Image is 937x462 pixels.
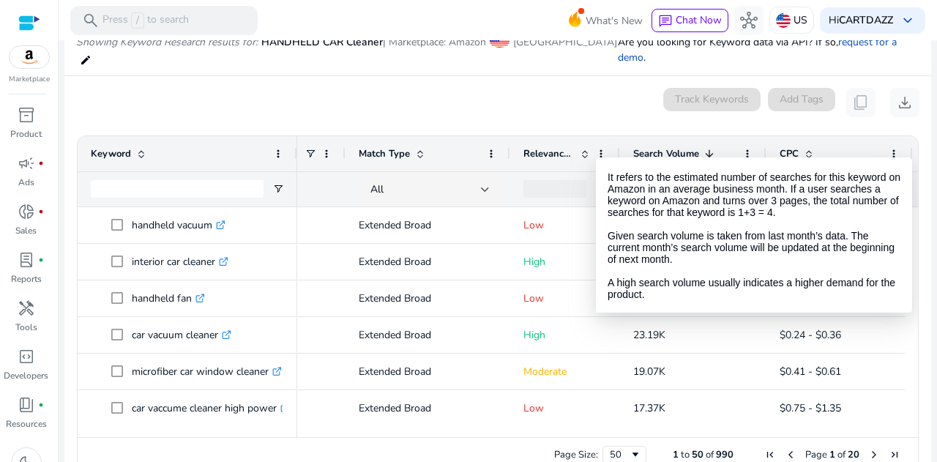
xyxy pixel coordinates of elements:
span: $0.75 - $1.35 [780,291,841,305]
span: 29.26K [633,291,665,305]
span: keyboard_arrow_down [899,12,917,29]
span: code_blocks [18,348,35,365]
p: Extended Broad [359,320,497,350]
span: hub [740,12,758,29]
span: donut_small [18,203,35,220]
span: search [82,12,100,29]
span: Chat Now [676,13,722,27]
p: Extended Broad [359,283,497,313]
span: 52.26K [633,255,665,269]
span: of [837,448,845,461]
button: Open Filter Menu [595,183,607,195]
button: Open Filter Menu [272,183,284,195]
span: download [896,94,914,111]
div: Next Page [868,449,880,461]
span: / [131,12,144,29]
p: Reports [11,272,42,286]
span: CPC [780,147,799,160]
span: What's New [586,8,643,34]
img: amazon.svg [10,46,49,68]
span: 17.37K [633,401,665,415]
span: inventory_2 [18,106,35,124]
img: us.svg [776,13,791,28]
div: First Page [764,449,776,461]
span: to [681,448,690,461]
span: $0.41 - $0.61 [780,365,841,379]
b: CARTDAZZ [839,13,893,27]
span: fiber_manual_record [38,160,44,166]
span: fiber_manual_record [38,209,44,215]
span: lab_profile [18,251,35,269]
div: Previous Page [785,449,796,461]
input: Keyword Filter Input [91,180,264,198]
p: Press to search [102,12,189,29]
span: 1 [673,448,679,461]
p: handheld vacuum [132,210,225,240]
p: High [523,247,607,277]
p: Tools [15,321,37,334]
p: Low [523,393,607,423]
span: All [370,182,384,196]
p: Extended Broad [359,210,497,240]
p: handheld fan [132,283,205,313]
span: 50 [692,448,703,461]
p: US [794,7,807,33]
p: Extended Broad [359,247,497,277]
p: Low [523,283,607,313]
span: $0.37 - $0.55 [780,255,841,269]
span: campaign [18,154,35,172]
p: Extended Broad [359,393,497,423]
span: fiber_manual_record [38,257,44,263]
mat-icon: edit [80,51,92,69]
p: interior car cleaner [132,247,228,277]
div: 50 [610,448,630,461]
p: Ads [18,176,34,189]
p: Marketplace [9,74,50,85]
div: Last Page [889,449,900,461]
p: Hi [829,15,893,26]
span: 1 [829,448,835,461]
button: download [890,88,919,117]
button: Open Filter Menu [742,183,753,195]
span: of [706,448,714,461]
span: Relevance Score [523,147,575,160]
p: microfiber car window cleaner [132,357,282,387]
span: 19.07K [633,365,665,379]
p: Sales [15,224,37,237]
button: hub [734,6,764,35]
span: 86.1K [633,218,660,232]
span: fiber_manual_record [38,402,44,408]
div: Page Size: [554,448,598,461]
span: Page [805,448,827,461]
input: CPC Filter Input [780,180,879,198]
span: Keyword [91,147,131,160]
span: Search Volume [633,147,699,160]
span: 20 [848,448,859,461]
span: handyman [18,299,35,317]
span: 990 [716,448,733,461]
p: car vacuum cleaner [132,320,231,350]
p: High [523,320,607,350]
p: Are you looking for Keyword data via API? If so, . [618,34,919,65]
p: Resources [6,417,47,431]
p: Developers [4,369,48,382]
button: chatChat Now [652,9,728,32]
span: $0.75 - $1.35 [780,401,841,415]
p: Moderate [523,357,607,387]
span: chat [658,14,673,29]
p: car vaccume cleaner high power [132,393,290,423]
span: $0.42 - $0.64 [780,218,841,232]
span: 23.19K [633,328,665,342]
input: Search Volume Filter Input [633,180,733,198]
p: Extended Broad [359,357,497,387]
p: Product [10,127,42,141]
span: $0.24 - $0.36 [780,328,841,342]
button: Open Filter Menu [888,183,900,195]
p: Low [523,210,607,240]
span: Match Type [359,147,410,160]
span: book_4 [18,396,35,414]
